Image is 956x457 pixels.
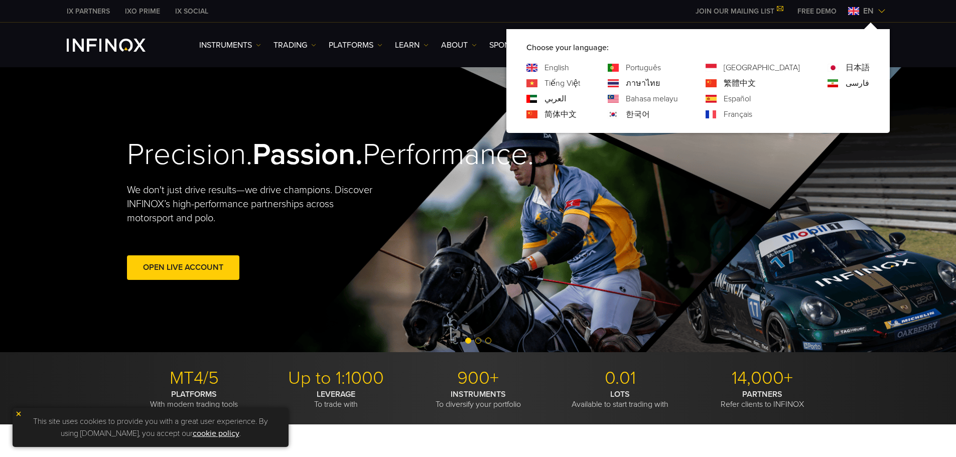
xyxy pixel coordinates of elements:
[395,39,429,51] a: Learn
[544,93,566,105] a: Language
[127,136,443,173] h2: Precision. Performance.
[15,410,22,417] img: yellow close icon
[626,62,661,74] a: Language
[724,93,751,105] a: Language
[610,389,630,399] strong: LOTS
[544,62,569,74] a: Language
[489,39,547,51] a: SPONSORSHIPS
[846,77,869,89] a: Language
[724,108,752,120] a: Language
[411,389,545,409] p: To diversify your portfolio
[317,389,355,399] strong: LEVERAGE
[465,338,471,344] span: Go to slide 1
[127,389,261,409] p: With modern trading tools
[859,5,878,17] span: en
[441,39,477,51] a: ABOUT
[252,136,363,173] strong: Passion.
[171,389,217,399] strong: PLATFORMS
[59,6,117,17] a: INFINOX
[695,367,830,389] p: 14,000+
[626,108,650,120] a: Language
[18,413,284,442] p: This site uses cookies to provide you with a great user experience. By using [DOMAIN_NAME], you a...
[544,77,580,89] a: Language
[846,62,870,74] a: Language
[193,428,239,438] a: cookie policy
[553,389,688,409] p: Available to start trading with
[329,39,382,51] a: PLATFORMS
[526,42,870,54] p: Choose your language:
[485,338,491,344] span: Go to slide 3
[724,62,800,74] a: Language
[790,6,844,17] a: INFINOX MENU
[475,338,481,344] span: Go to slide 2
[67,39,169,52] a: INFINOX Logo
[742,389,782,399] strong: PARTNERS
[626,93,678,105] a: Language
[544,108,577,120] a: Language
[117,6,168,17] a: INFINOX
[127,255,239,280] a: Open Live Account
[127,367,261,389] p: MT4/5
[688,7,790,16] a: JOIN OUR MAILING LIST
[695,389,830,409] p: Refer clients to INFINOX
[626,77,660,89] a: Language
[724,77,756,89] a: Language
[269,389,403,409] p: To trade with
[199,39,261,51] a: Instruments
[269,367,403,389] p: Up to 1:1000
[553,367,688,389] p: 0.01
[274,39,316,51] a: TRADING
[451,389,506,399] strong: INSTRUMENTS
[127,183,380,225] p: We don't just drive results—we drive champions. Discover INFINOX’s high-performance partnerships ...
[168,6,216,17] a: INFINOX
[411,367,545,389] p: 900+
